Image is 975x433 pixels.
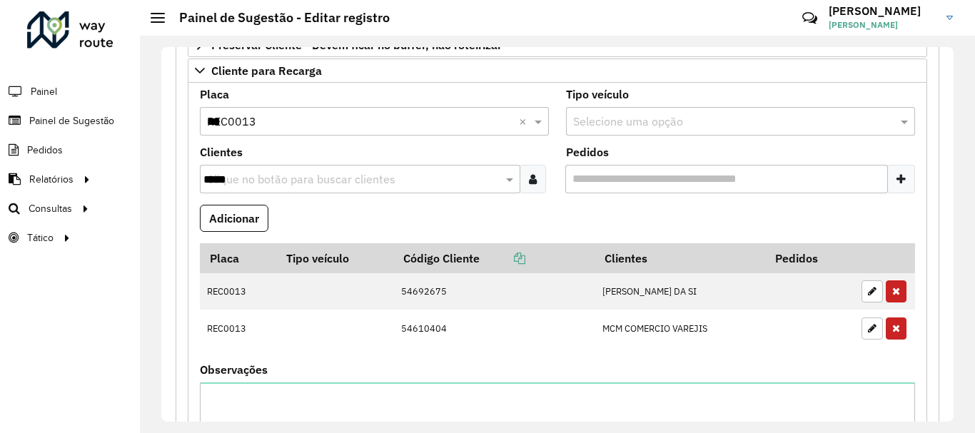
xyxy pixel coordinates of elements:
[31,84,57,99] span: Painel
[829,4,936,18] h3: [PERSON_NAME]
[188,58,927,83] a: Cliente para Recarga
[165,10,390,26] h2: Painel de Sugestão - Editar registro
[200,361,268,378] label: Observações
[393,243,595,273] th: Código Cliente
[393,310,595,347] td: 54610404
[200,143,243,161] label: Clientes
[829,19,936,31] span: [PERSON_NAME]
[200,273,276,310] td: REC0013
[566,86,629,103] label: Tipo veículo
[595,243,765,273] th: Clientes
[200,205,268,232] button: Adicionar
[27,143,63,158] span: Pedidos
[211,65,322,76] span: Cliente para Recarga
[29,113,114,128] span: Painel de Sugestão
[200,310,276,347] td: REC0013
[595,273,765,310] td: [PERSON_NAME] DA SI
[765,243,854,273] th: Pedidos
[200,86,229,103] label: Placa
[566,143,609,161] label: Pedidos
[29,172,74,187] span: Relatórios
[393,273,595,310] td: 54692675
[519,113,531,130] span: Clear all
[480,251,525,265] a: Copiar
[595,310,765,347] td: MCM COMERCIO VAREJIS
[211,39,502,51] span: Preservar Cliente - Devem ficar no buffer, não roteirizar
[27,230,54,245] span: Tático
[794,3,825,34] a: Contato Rápido
[200,243,276,273] th: Placa
[276,243,393,273] th: Tipo veículo
[29,201,72,216] span: Consultas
